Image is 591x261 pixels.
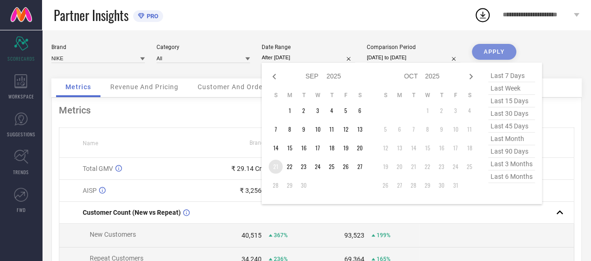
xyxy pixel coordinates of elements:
td: Sun Oct 26 2025 [378,178,392,192]
th: Tuesday [406,92,420,99]
th: Tuesday [297,92,311,99]
th: Saturday [463,92,477,99]
td: Sun Sep 21 2025 [269,160,283,174]
td: Fri Sep 19 2025 [339,141,353,155]
td: Tue Sep 02 2025 [297,104,311,118]
td: Mon Sep 22 2025 [283,160,297,174]
td: Sun Oct 12 2025 [378,141,392,155]
span: last 45 days [488,120,535,133]
span: Total GMV [83,165,113,172]
td: Mon Sep 29 2025 [283,178,297,192]
td: Sat Sep 27 2025 [353,160,367,174]
span: last 30 days [488,107,535,120]
span: last 90 days [488,145,535,158]
div: 40,515 [242,232,262,239]
th: Sunday [269,92,283,99]
td: Thu Oct 30 2025 [434,178,449,192]
td: Mon Sep 15 2025 [283,141,297,155]
td: Mon Sep 08 2025 [283,122,297,136]
span: last month [488,133,535,145]
span: FWD [17,206,26,213]
span: PRO [144,13,158,20]
div: Brand [51,44,145,50]
th: Sunday [378,92,392,99]
td: Sun Sep 07 2025 [269,122,283,136]
td: Mon Oct 13 2025 [392,141,406,155]
td: Thu Oct 02 2025 [434,104,449,118]
td: Wed Sep 10 2025 [311,122,325,136]
th: Thursday [325,92,339,99]
th: Monday [283,92,297,99]
td: Sat Sep 06 2025 [353,104,367,118]
td: Mon Sep 01 2025 [283,104,297,118]
td: Wed Oct 08 2025 [420,122,434,136]
span: TRENDS [13,169,29,176]
th: Thursday [434,92,449,99]
th: Friday [339,92,353,99]
td: Tue Oct 07 2025 [406,122,420,136]
td: Fri Sep 05 2025 [339,104,353,118]
td: Tue Sep 16 2025 [297,141,311,155]
td: Thu Sep 04 2025 [325,104,339,118]
td: Thu Oct 16 2025 [434,141,449,155]
td: Wed Oct 15 2025 [420,141,434,155]
span: AISP [83,187,97,194]
td: Thu Sep 18 2025 [325,141,339,155]
div: Date Range [262,44,355,50]
input: Select comparison period [367,53,460,63]
td: Tue Oct 14 2025 [406,141,420,155]
input: Select date range [262,53,355,63]
span: last 7 days [488,70,535,82]
th: Saturday [353,92,367,99]
td: Sun Oct 05 2025 [378,122,392,136]
div: Comparison Period [367,44,460,50]
td: Sun Oct 19 2025 [378,160,392,174]
span: last 6 months [488,170,535,183]
span: 367% [274,232,288,239]
th: Wednesday [420,92,434,99]
td: Fri Sep 26 2025 [339,160,353,174]
td: Wed Oct 29 2025 [420,178,434,192]
span: last week [488,82,535,95]
span: Metrics [65,83,91,91]
span: WORKSPACE [8,93,34,100]
td: Thu Oct 23 2025 [434,160,449,174]
td: Wed Sep 17 2025 [311,141,325,155]
td: Sun Sep 28 2025 [269,178,283,192]
th: Friday [449,92,463,99]
td: Tue Oct 28 2025 [406,178,420,192]
span: Partner Insights [54,6,128,25]
td: Fri Sep 12 2025 [339,122,353,136]
span: Revenue And Pricing [110,83,178,91]
td: Tue Oct 21 2025 [406,160,420,174]
td: Sat Oct 18 2025 [463,141,477,155]
span: SUGGESTIONS [7,131,36,138]
span: last 3 months [488,158,535,170]
td: Mon Oct 20 2025 [392,160,406,174]
td: Tue Sep 23 2025 [297,160,311,174]
td: Fri Oct 24 2025 [449,160,463,174]
span: Customer And Orders [198,83,269,91]
span: SCORECARDS [7,55,35,62]
td: Thu Sep 11 2025 [325,122,339,136]
td: Wed Sep 03 2025 [311,104,325,118]
span: last 15 days [488,95,535,107]
td: Fri Oct 17 2025 [449,141,463,155]
div: 93,523 [344,232,364,239]
td: Tue Sep 30 2025 [297,178,311,192]
td: Mon Oct 27 2025 [392,178,406,192]
div: Open download list [474,7,491,23]
div: Next month [465,71,477,82]
td: Wed Sep 24 2025 [311,160,325,174]
span: Customer Count (New vs Repeat) [83,209,181,216]
td: Sat Sep 20 2025 [353,141,367,155]
td: Mon Oct 06 2025 [392,122,406,136]
div: ₹ 29.14 Cr [231,165,262,172]
span: 199% [377,232,391,239]
td: Sun Sep 14 2025 [269,141,283,155]
td: Fri Oct 03 2025 [449,104,463,118]
div: ₹ 3,256 [240,187,262,194]
td: Sat Oct 25 2025 [463,160,477,174]
td: Sat Oct 04 2025 [463,104,477,118]
td: Tue Sep 09 2025 [297,122,311,136]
